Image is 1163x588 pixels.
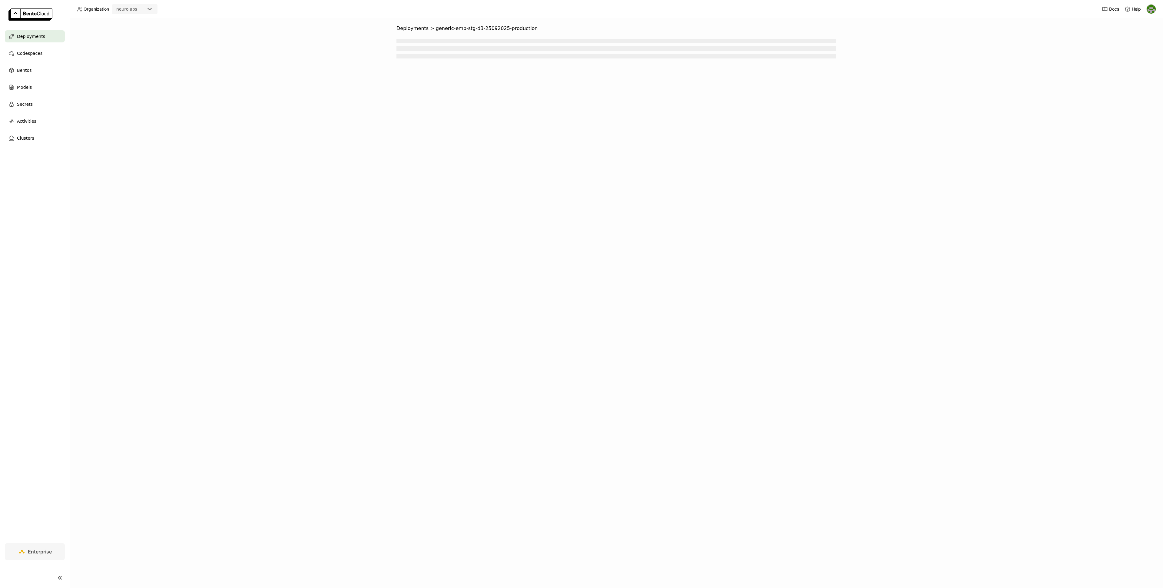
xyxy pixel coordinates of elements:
a: Enterprise [5,543,65,560]
a: Bentos [5,64,65,76]
a: Docs [1102,6,1119,12]
a: Secrets [5,98,65,110]
img: Toby Thomas [1147,5,1156,14]
a: Codespaces [5,47,65,59]
span: Deployments [17,33,45,40]
a: Clusters [5,132,65,144]
div: Help [1125,6,1141,12]
nav: Breadcrumbs navigation [396,25,836,32]
span: Docs [1109,6,1119,12]
span: Activities [17,118,36,125]
span: Organization [84,6,109,12]
span: generic-emb-stg-d3-25092025-production [436,25,538,32]
span: Bentos [17,67,31,74]
span: Codespaces [17,50,42,57]
span: Help [1132,6,1141,12]
span: > [429,25,436,32]
img: logo [8,8,52,21]
a: Deployments [5,30,65,42]
a: Activities [5,115,65,127]
span: Secrets [17,101,33,108]
span: Clusters [17,135,34,142]
a: Models [5,81,65,93]
span: Models [17,84,32,91]
div: neurolabs [116,6,137,12]
span: Enterprise [28,549,52,555]
span: Deployments [396,25,429,32]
